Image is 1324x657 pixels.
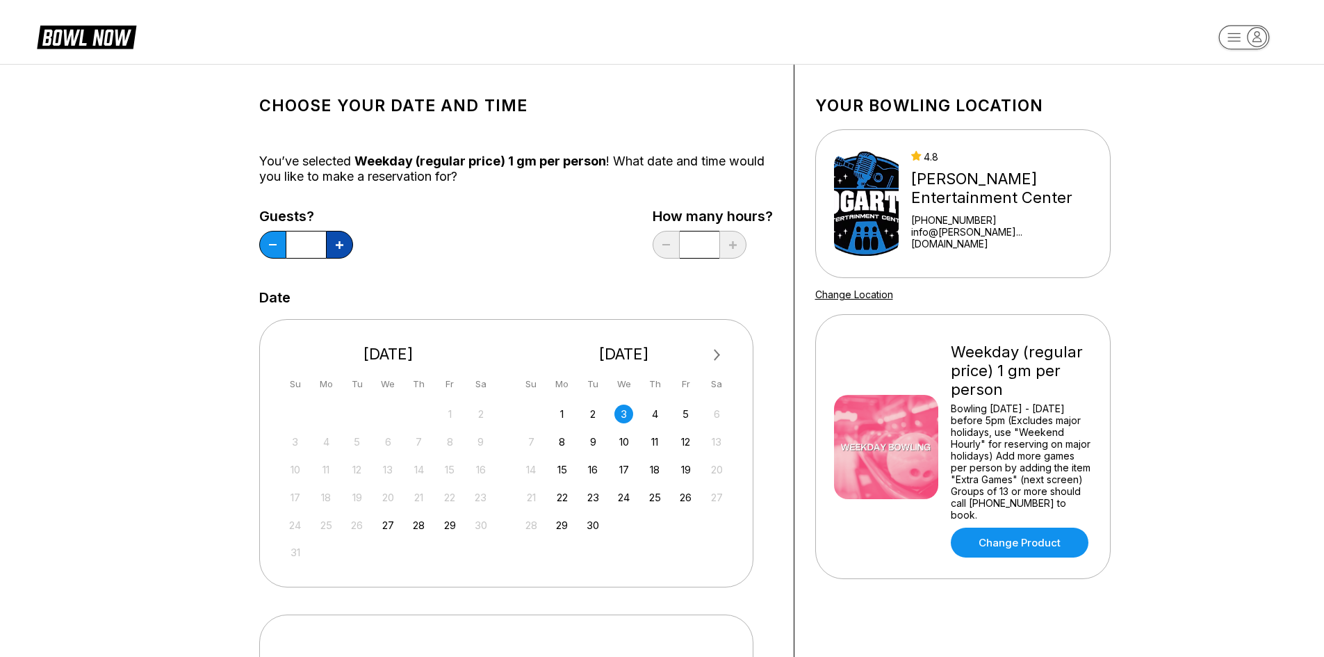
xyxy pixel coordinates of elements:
[409,432,428,451] div: Not available Thursday, August 7th, 2025
[471,460,490,479] div: Not available Saturday, August 16th, 2025
[281,345,496,364] div: [DATE]
[614,405,633,423] div: Choose Wednesday, September 3rd, 2025
[286,488,304,507] div: Not available Sunday, August 17th, 2025
[553,375,571,394] div: Mo
[584,405,603,423] div: Choose Tuesday, September 2nd, 2025
[286,460,304,479] div: Not available Sunday, August 10th, 2025
[676,432,695,451] div: Choose Friday, September 12th, 2025
[676,405,695,423] div: Choose Friday, September 5th, 2025
[348,488,366,507] div: Not available Tuesday, August 19th, 2025
[584,375,603,394] div: Tu
[708,460,726,479] div: Not available Saturday, September 20th, 2025
[708,432,726,451] div: Not available Saturday, September 13th, 2025
[348,516,366,535] div: Not available Tuesday, August 26th, 2025
[522,488,541,507] div: Not available Sunday, September 21st, 2025
[522,432,541,451] div: Not available Sunday, September 7th, 2025
[653,209,773,224] label: How many hours?
[286,375,304,394] div: Su
[815,289,893,300] a: Change Location
[911,170,1092,207] div: [PERSON_NAME] Entertainment Center
[348,432,366,451] div: Not available Tuesday, August 5th, 2025
[284,403,493,562] div: month 2025-08
[379,488,398,507] div: Not available Wednesday, August 20th, 2025
[614,488,633,507] div: Choose Wednesday, September 24th, 2025
[951,343,1092,399] div: Weekday (regular price) 1 gm per person
[259,209,353,224] label: Guests?
[259,96,773,115] h1: Choose your Date and time
[911,214,1092,226] div: [PHONE_NUMBER]
[553,460,571,479] div: Choose Monday, September 15th, 2025
[911,226,1092,250] a: info@[PERSON_NAME]...[DOMAIN_NAME]
[409,516,428,535] div: Choose Thursday, August 28th, 2025
[348,460,366,479] div: Not available Tuesday, August 12th, 2025
[553,488,571,507] div: Choose Monday, September 22nd, 2025
[834,395,938,499] img: Weekday (regular price) 1 gm per person
[646,405,664,423] div: Choose Thursday, September 4th, 2025
[379,516,398,535] div: Choose Wednesday, August 27th, 2025
[646,375,664,394] div: Th
[708,405,726,423] div: Not available Saturday, September 6th, 2025
[708,488,726,507] div: Not available Saturday, September 27th, 2025
[584,460,603,479] div: Choose Tuesday, September 16th, 2025
[317,432,336,451] div: Not available Monday, August 4th, 2025
[471,375,490,394] div: Sa
[522,516,541,535] div: Not available Sunday, September 28th, 2025
[441,375,459,394] div: Fr
[951,528,1088,558] a: Change Product
[553,405,571,423] div: Choose Monday, September 1st, 2025
[409,375,428,394] div: Th
[441,488,459,507] div: Not available Friday, August 22nd, 2025
[441,405,459,423] div: Not available Friday, August 1st, 2025
[520,403,728,535] div: month 2025-09
[646,488,664,507] div: Choose Thursday, September 25th, 2025
[706,344,728,366] button: Next Month
[441,432,459,451] div: Not available Friday, August 8th, 2025
[516,345,732,364] div: [DATE]
[614,375,633,394] div: We
[409,488,428,507] div: Not available Thursday, August 21st, 2025
[471,516,490,535] div: Not available Saturday, August 30th, 2025
[317,375,336,394] div: Mo
[348,375,366,394] div: Tu
[676,460,695,479] div: Choose Friday, September 19th, 2025
[471,432,490,451] div: Not available Saturday, August 9th, 2025
[614,460,633,479] div: Choose Wednesday, September 17th, 2025
[676,375,695,394] div: Fr
[441,460,459,479] div: Not available Friday, August 15th, 2025
[286,516,304,535] div: Not available Sunday, August 24th, 2025
[553,432,571,451] div: Choose Monday, September 8th, 2025
[584,516,603,535] div: Choose Tuesday, September 30th, 2025
[614,432,633,451] div: Choose Wednesday, September 10th, 2025
[286,543,304,562] div: Not available Sunday, August 31st, 2025
[471,405,490,423] div: Not available Saturday, August 2nd, 2025
[409,460,428,479] div: Not available Thursday, August 14th, 2025
[553,516,571,535] div: Choose Monday, September 29th, 2025
[317,460,336,479] div: Not available Monday, August 11th, 2025
[815,96,1111,115] h1: Your bowling location
[317,488,336,507] div: Not available Monday, August 18th, 2025
[708,375,726,394] div: Sa
[441,516,459,535] div: Choose Friday, August 29th, 2025
[379,432,398,451] div: Not available Wednesday, August 6th, 2025
[834,152,899,256] img: Bogart's Entertainment Center
[317,516,336,535] div: Not available Monday, August 25th, 2025
[259,154,773,184] div: You’ve selected ! What date and time would you like to make a reservation for?
[259,290,291,305] label: Date
[522,460,541,479] div: Not available Sunday, September 14th, 2025
[522,375,541,394] div: Su
[584,432,603,451] div: Choose Tuesday, September 9th, 2025
[471,488,490,507] div: Not available Saturday, August 23rd, 2025
[379,460,398,479] div: Not available Wednesday, August 13th, 2025
[676,488,695,507] div: Choose Friday, September 26th, 2025
[646,460,664,479] div: Choose Thursday, September 18th, 2025
[911,151,1092,163] div: 4.8
[286,432,304,451] div: Not available Sunday, August 3rd, 2025
[646,432,664,451] div: Choose Thursday, September 11th, 2025
[951,403,1092,521] div: Bowling [DATE] - [DATE] before 5pm (Excludes major holidays, use "Weekend Hourly" for reserving o...
[379,375,398,394] div: We
[354,154,606,168] span: Weekday (regular price) 1 gm per person
[584,488,603,507] div: Choose Tuesday, September 23rd, 2025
